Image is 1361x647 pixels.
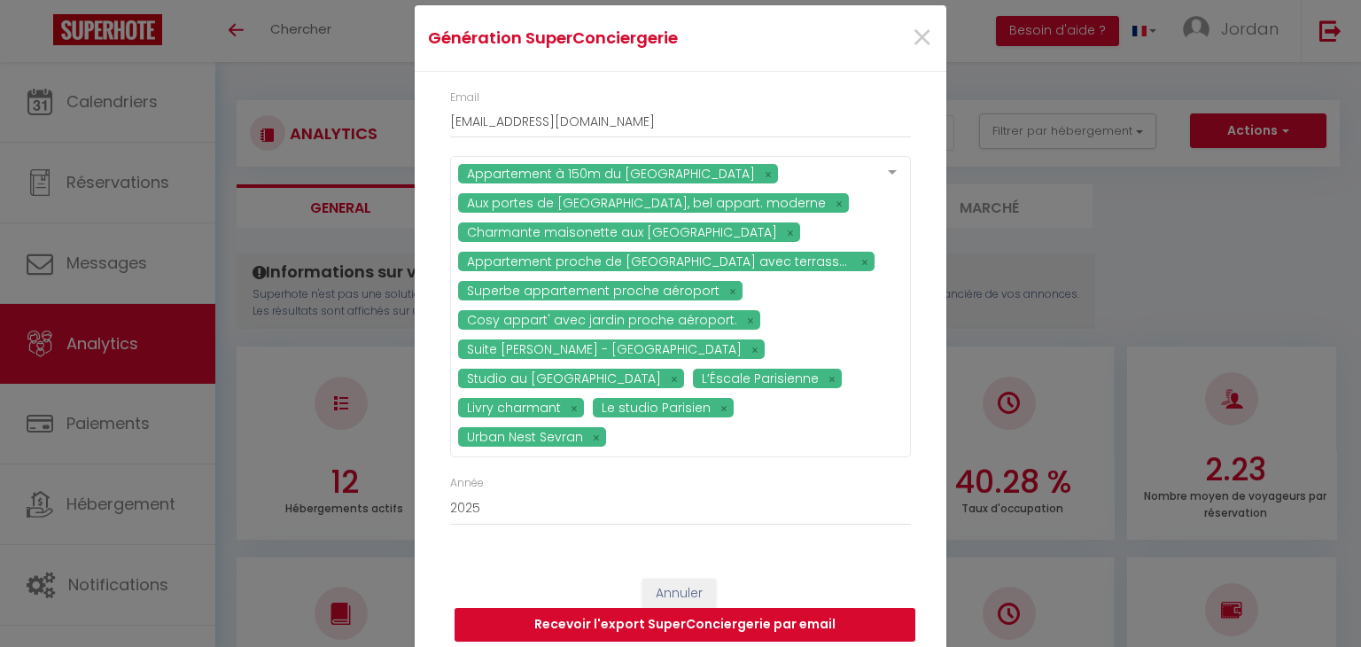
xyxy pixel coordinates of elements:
[467,165,755,183] span: Appartement à 150m du [GEOGRAPHIC_DATA]
[467,428,583,446] span: Urban Nest Sevran
[428,26,757,51] h4: Génération SuperConciergerie
[467,340,742,358] span: Suite [PERSON_NAME] - [GEOGRAPHIC_DATA]
[14,7,67,60] button: Ouvrir le widget de chat LiveChat
[467,253,891,270] span: Appartement proche de [GEOGRAPHIC_DATA] avec terrasse calme
[467,370,661,387] span: Studio au [GEOGRAPHIC_DATA]
[467,399,561,417] span: Livry charmant
[450,475,484,492] label: Année
[911,19,933,58] button: Close
[467,223,777,241] span: Charmante maisonette aux [GEOGRAPHIC_DATA]
[602,399,711,417] span: Le studio Parisien
[702,370,819,387] span: L’Éscale Parisienne
[450,90,479,106] label: Email
[467,311,737,329] span: Cosy appart' avec jardin proche aéroport.
[911,12,933,65] span: ×
[642,579,716,609] button: Annuler
[467,194,826,212] span: Aux portes de [GEOGRAPHIC_DATA], bel appart. moderne
[467,282,719,300] span: Superbe appartement proche aéroport
[455,608,915,642] button: Recevoir l'export SuperConciergerie par email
